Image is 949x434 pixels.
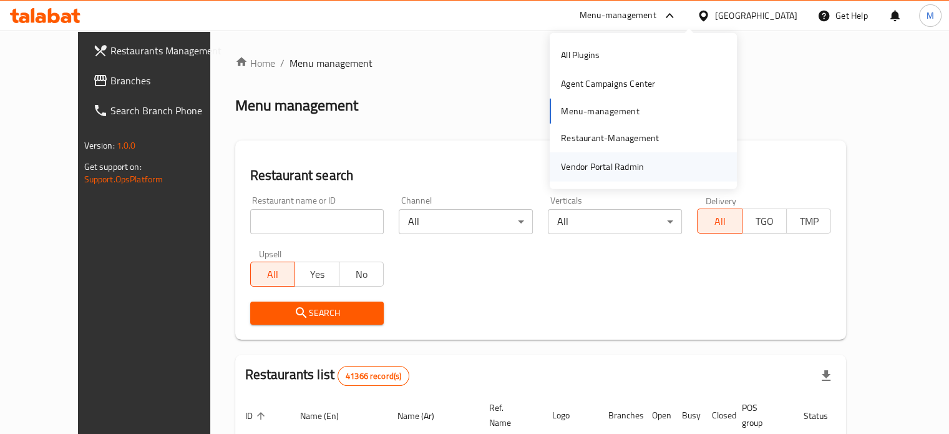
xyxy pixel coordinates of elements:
[561,48,600,62] div: All Plugins
[742,209,787,234] button: TGO
[117,137,136,154] span: 1.0.0
[84,137,115,154] span: Version:
[290,56,372,71] span: Menu management
[250,262,295,287] button: All
[110,103,226,118] span: Search Branch Phone
[715,9,797,22] div: [GEOGRAPHIC_DATA]
[235,96,358,116] h2: Menu management
[703,212,737,230] span: All
[294,262,339,287] button: Yes
[792,212,826,230] span: TMP
[742,400,779,430] span: POS group
[339,262,384,287] button: No
[344,265,379,284] span: No
[245,408,269,423] span: ID
[84,159,142,175] span: Get support on:
[83,36,236,66] a: Restaurants Management
[397,408,450,423] span: Name (Ar)
[84,171,163,187] a: Support.OpsPlatform
[338,370,409,382] span: 41366 record(s)
[250,166,832,185] h2: Restaurant search
[548,209,682,234] div: All
[110,73,226,88] span: Branches
[804,408,844,423] span: Status
[580,8,656,23] div: Menu-management
[747,212,782,230] span: TGO
[110,43,226,58] span: Restaurants Management
[260,305,374,321] span: Search
[561,77,655,91] div: Agent Campaigns Center
[706,196,737,205] label: Delivery
[250,302,384,325] button: Search
[235,56,847,71] nav: breadcrumb
[245,365,410,386] h2: Restaurants list
[786,209,831,234] button: TMP
[399,209,533,234] div: All
[83,66,236,96] a: Branches
[300,408,355,423] span: Name (En)
[83,96,236,126] a: Search Branch Phone
[259,249,282,258] label: Upsell
[235,56,275,71] a: Home
[811,361,841,391] div: Export file
[256,265,290,284] span: All
[697,209,742,234] button: All
[561,131,659,145] div: Restaurant-Management
[338,366,409,386] div: Total records count
[561,160,644,174] div: Vendor Portal Radmin
[280,56,285,71] li: /
[489,400,527,430] span: Ref. Name
[250,209,384,234] input: Search for restaurant name or ID..
[300,265,334,284] span: Yes
[927,9,934,22] span: M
